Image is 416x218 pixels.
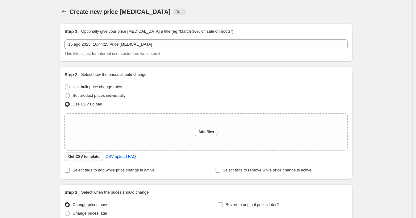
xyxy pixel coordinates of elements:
h2: Step 1. [64,28,79,35]
span: Get CSV template [68,154,99,159]
p: Select when the prices should change [81,189,149,195]
span: Use CSV upload [73,102,102,106]
span: Set product prices individually [73,93,126,98]
p: Select how the prices should change [81,72,147,78]
button: Price change jobs [60,7,68,16]
span: Draft [176,9,184,14]
span: Change prices later [73,211,107,216]
span: Add files [198,130,214,134]
span: Change prices now [73,202,107,207]
a: CSV upload FAQ [102,152,140,162]
button: Get CSV template [64,152,103,161]
button: Add files [195,128,218,136]
input: 30% off holiday sale [64,39,348,49]
span: Select tags to remove while price change is active [223,168,312,172]
span: Select tags to add while price change is active [73,168,155,172]
p: Optionally give your price [MEDICAL_DATA] a title (eg "March 30% off sale on boots") [81,28,233,35]
h2: Step 2. [64,72,79,78]
h2: Step 3. [64,189,79,195]
span: Create new price [MEDICAL_DATA] [69,8,171,15]
span: CSV upload FAQ [106,154,136,160]
span: Revert to original prices later? [226,202,279,207]
span: Use bulk price change rules [73,84,122,89]
span: This title is just for internal use, customers won't see it [64,51,160,56]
